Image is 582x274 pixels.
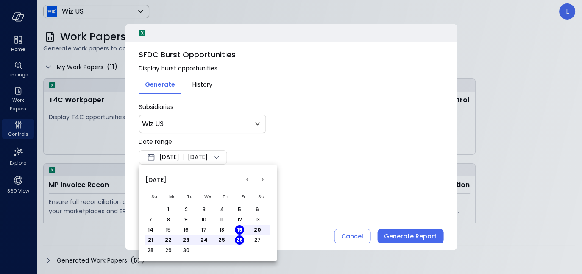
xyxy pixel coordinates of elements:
button: Go to the Next Month [255,172,270,187]
button: Wednesday, September 10th, 2025 [199,215,209,224]
button: Tuesday, September 9th, 2025 [181,215,191,224]
th: Monday [163,189,181,204]
button: Saturday, September 6th, 2025 [253,205,262,214]
button: Thursday, September 18th, 2025 [217,225,226,235]
button: Friday, September 12th, 2025 [235,215,244,224]
button: Tuesday, September 2nd, 2025 [181,205,191,214]
th: Sunday [145,189,163,204]
th: Friday [234,189,252,204]
button: Sunday, September 21st, 2025, selected [146,235,155,245]
button: Monday, September 8th, 2025 [164,215,173,224]
button: Tuesday, September 23rd, 2025, selected [181,235,191,245]
button: Monday, September 15th, 2025 [164,225,173,235]
th: Tuesday [181,189,199,204]
button: Saturday, September 20th, 2025, selected [253,225,262,235]
button: Sunday, September 14th, 2025 [146,225,155,235]
button: Go to the Previous Month [239,172,255,187]
table: September 2025 [145,189,270,255]
button: Tuesday, September 30th, 2025 [181,246,191,255]
button: Tuesday, September 16th, 2025 [181,225,191,235]
button: Wednesday, September 17th, 2025 [199,225,209,235]
button: Wednesday, September 3rd, 2025 [199,205,209,214]
button: Wednesday, September 24th, 2025, selected [199,235,209,245]
button: Thursday, September 4th, 2025 [217,205,226,214]
button: Monday, September 1st, 2025 [164,205,173,214]
button: Thursday, September 11th, 2025 [217,215,226,224]
button: Friday, September 19th, 2025, selected [235,225,244,235]
button: Monday, September 22nd, 2025, selected [164,235,173,245]
th: Wednesday [199,189,217,204]
button: Thursday, September 25th, 2025, selected [217,235,226,245]
button: Today, Friday, September 26th, 2025, selected [235,235,244,245]
button: Monday, September 29th, 2025 [164,246,173,255]
button: Saturday, September 27th, 2025 [253,235,262,245]
button: Saturday, September 13th, 2025 [253,215,262,224]
button: Friday, September 5th, 2025 [235,205,244,214]
th: Thursday [217,189,234,204]
button: Sunday, September 28th, 2025 [146,246,155,255]
th: Saturday [252,189,270,204]
span: [DATE] [145,175,167,185]
button: Sunday, September 7th, 2025 [146,215,155,224]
